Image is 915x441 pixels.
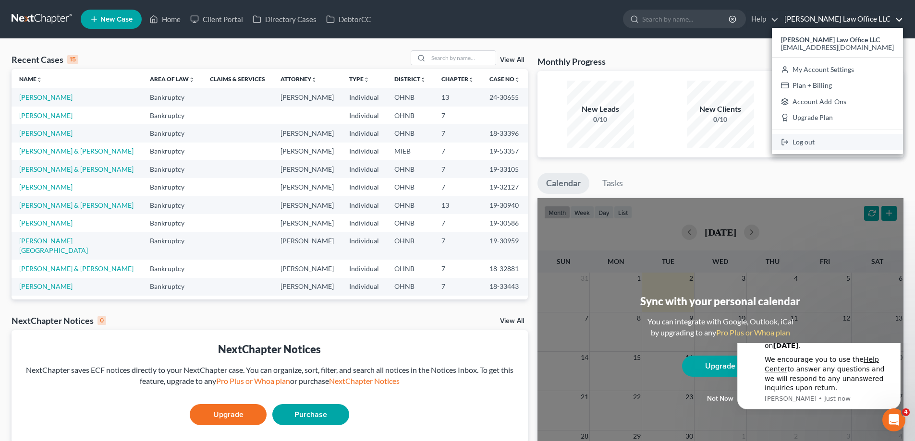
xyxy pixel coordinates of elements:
td: OHNB [387,260,434,277]
a: Upgrade [682,356,759,377]
a: Attorneyunfold_more [281,75,317,83]
a: Case Nounfold_more [489,75,520,83]
td: MIEB [387,143,434,160]
i: unfold_more [311,77,317,83]
td: OHNB [387,278,434,296]
td: 18-33450 [482,296,528,313]
a: [PERSON_NAME] [19,183,73,191]
a: My Account Settings [772,61,903,78]
input: Search by name... [642,10,730,28]
a: Tasks [594,173,632,194]
td: [PERSON_NAME] [273,88,342,106]
a: Districtunfold_more [394,75,426,83]
div: 0/10 [687,115,754,124]
i: unfold_more [37,77,42,83]
td: 7 [434,296,482,313]
div: 0 [98,316,106,325]
td: OHNB [387,196,434,214]
td: Bankruptcy [142,160,202,178]
div: NextChapter Notices [12,315,106,326]
td: Bankruptcy [142,214,202,232]
td: OHNB [387,160,434,178]
a: Chapterunfold_more [441,75,474,83]
td: Individual [342,107,387,124]
td: [PERSON_NAME] [273,260,342,277]
td: Bankruptcy [142,232,202,260]
td: [PERSON_NAME] [273,296,342,313]
td: Bankruptcy [142,143,202,160]
a: [PERSON_NAME] [19,282,73,290]
td: 24-30655 [482,88,528,106]
h3: Monthly Progress [537,56,606,67]
a: Log out [772,134,903,150]
a: [PERSON_NAME] & [PERSON_NAME] [19,201,134,209]
a: DebtorCC [321,11,376,28]
i: unfold_more [514,77,520,83]
td: Individual [342,260,387,277]
td: 7 [434,160,482,178]
td: Individual [342,278,387,296]
td: [PERSON_NAME] [273,196,342,214]
a: [PERSON_NAME] & [PERSON_NAME] [19,147,134,155]
td: 7 [434,178,482,196]
td: 19-30940 [482,196,528,214]
span: New Case [100,16,133,23]
span: 4 [902,408,910,416]
td: OHNB [387,107,434,124]
td: Bankruptcy [142,124,202,142]
a: Upgrade [190,404,267,425]
td: [PERSON_NAME] [273,232,342,260]
td: 13 [434,88,482,106]
td: Individual [342,232,387,260]
a: Calendar [537,173,589,194]
div: New Clients [687,104,754,115]
div: Sync with your personal calendar [640,294,800,309]
a: Directory Cases [248,11,321,28]
div: 0/10 [567,115,634,124]
td: Individual [342,214,387,232]
div: [PERSON_NAME] Law Office LLC [772,28,903,154]
div: NextChapter saves ECF notices directly to your NextChapter case. You can organize, sort, filter, ... [19,365,520,387]
td: OHNB [387,232,434,260]
button: Not now [682,389,759,408]
p: Message from Emma, sent Just now [42,51,171,60]
div: We encourage you to use the to answer any questions and we will respond to any unanswered inquiri... [42,12,171,49]
iframe: Intercom notifications message [723,343,915,415]
td: OHNB [387,88,434,106]
a: [PERSON_NAME] [19,129,73,137]
td: 7 [434,107,482,124]
th: Claims & Services [202,69,273,88]
a: Area of Lawunfold_more [150,75,195,83]
i: unfold_more [364,77,369,83]
a: [PERSON_NAME] & [PERSON_NAME] [19,165,134,173]
td: Individual [342,88,387,106]
a: Client Portal [185,11,248,28]
div: 15 [67,55,78,64]
a: [PERSON_NAME] [19,111,73,119]
a: Plan + Billing [772,77,903,94]
td: OHNB [387,178,434,196]
i: unfold_more [420,77,426,83]
a: [PERSON_NAME][GEOGRAPHIC_DATA] [19,237,88,254]
td: 7 [434,214,482,232]
td: Individual [342,143,387,160]
td: [PERSON_NAME] [273,214,342,232]
td: Individual [342,124,387,142]
td: 7 [434,278,482,296]
td: [PERSON_NAME] [273,178,342,196]
a: Account Add-Ons [772,94,903,110]
td: 19-32127 [482,178,528,196]
td: 13 [434,196,482,214]
a: [PERSON_NAME] [19,219,73,227]
td: Bankruptcy [142,196,202,214]
td: Bankruptcy [142,88,202,106]
a: Pro Plus or Whoa plan [716,328,790,337]
td: [PERSON_NAME] [273,160,342,178]
div: Recent Cases [12,54,78,65]
div: New Leads [567,104,634,115]
a: Upgrade Plan [772,110,903,126]
td: 7 [434,260,482,277]
td: Bankruptcy [142,296,202,313]
a: Nameunfold_more [19,75,42,83]
td: OHNB [387,296,434,313]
